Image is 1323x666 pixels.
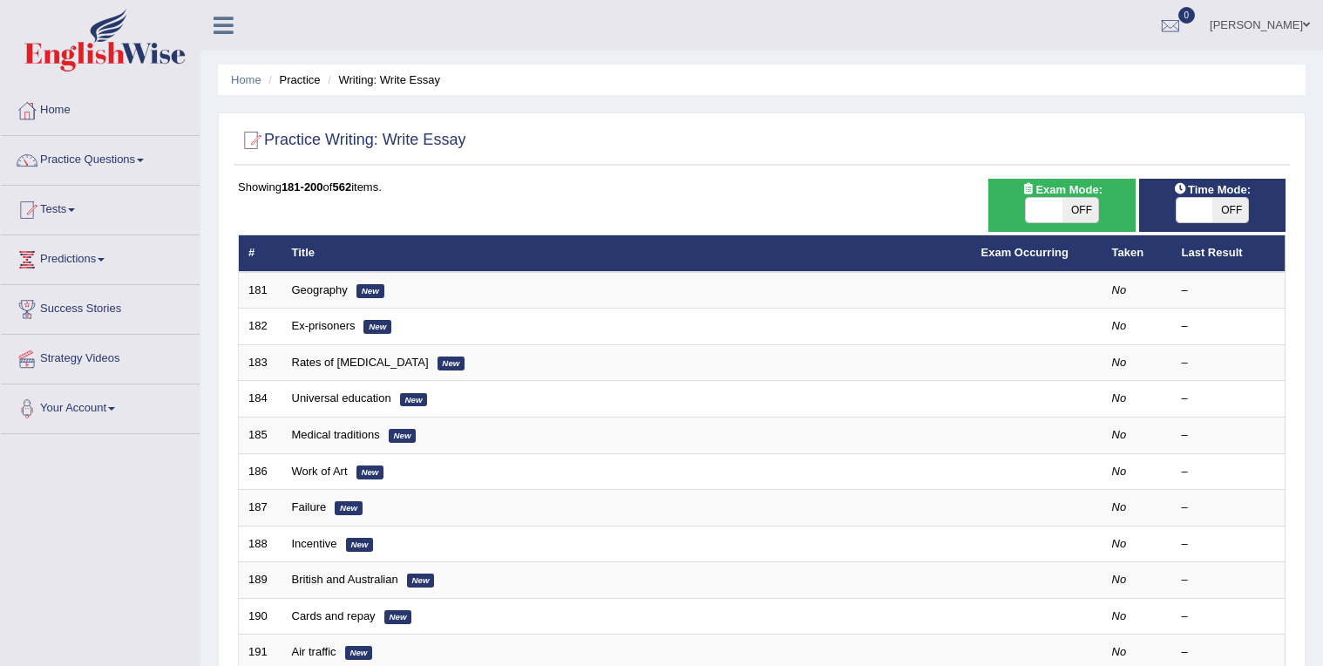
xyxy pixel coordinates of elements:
[239,598,282,635] td: 190
[1182,282,1276,299] div: –
[231,73,261,86] a: Home
[400,393,428,407] em: New
[292,356,429,369] a: Rates of [MEDICAL_DATA]
[239,344,282,381] td: 183
[346,538,374,552] em: New
[1,235,200,279] a: Predictions
[356,284,384,298] em: New
[323,71,440,88] li: Writing: Write Essay
[1062,198,1099,222] span: OFF
[238,127,465,153] h2: Practice Writing: Write Essay
[282,180,323,194] b: 181-200
[1,384,200,428] a: Your Account
[239,381,282,418] td: 184
[1112,428,1127,441] em: No
[1,285,200,329] a: Success Stories
[981,246,1069,259] a: Exam Occurring
[1,335,200,378] a: Strategy Videos
[1182,355,1276,371] div: –
[335,501,363,515] em: New
[292,319,356,332] a: Ex-prisoners
[292,391,391,404] a: Universal education
[1,136,200,180] a: Practice Questions
[384,610,412,624] em: New
[1102,235,1172,272] th: Taken
[238,179,1286,195] div: Showing of items.
[292,645,336,658] a: Air traffic
[1182,644,1276,661] div: –
[239,418,282,454] td: 185
[407,574,435,588] em: New
[332,180,351,194] b: 562
[292,283,348,296] a: Geography
[239,309,282,345] td: 182
[1112,283,1127,296] em: No
[239,526,282,562] td: 188
[363,320,391,334] em: New
[1182,318,1276,335] div: –
[1182,608,1276,625] div: –
[1178,7,1196,24] span: 0
[239,235,282,272] th: #
[1112,391,1127,404] em: No
[1112,645,1127,658] em: No
[292,500,327,513] a: Failure
[292,428,380,441] a: Medical traditions
[239,453,282,490] td: 186
[1,86,200,130] a: Home
[1212,198,1249,222] span: OFF
[345,646,373,660] em: New
[988,179,1135,232] div: Show exams occurring in exams
[1182,427,1276,444] div: –
[1112,537,1127,550] em: No
[1182,464,1276,480] div: –
[239,272,282,309] td: 181
[1182,391,1276,407] div: –
[389,429,417,443] em: New
[1112,500,1127,513] em: No
[1112,319,1127,332] em: No
[292,609,376,622] a: Cards and repay
[1112,609,1127,622] em: No
[264,71,320,88] li: Practice
[292,465,348,478] a: Work of Art
[1182,499,1276,516] div: –
[356,466,384,479] em: New
[282,235,972,272] th: Title
[1112,573,1127,586] em: No
[1167,180,1258,199] span: Time Mode:
[1182,572,1276,588] div: –
[1112,356,1127,369] em: No
[239,562,282,599] td: 189
[1182,536,1276,553] div: –
[1014,180,1109,199] span: Exam Mode:
[239,490,282,527] td: 187
[292,573,398,586] a: British and Australian
[438,357,465,370] em: New
[1,186,200,229] a: Tests
[1172,235,1286,272] th: Last Result
[292,537,337,550] a: Incentive
[1112,465,1127,478] em: No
